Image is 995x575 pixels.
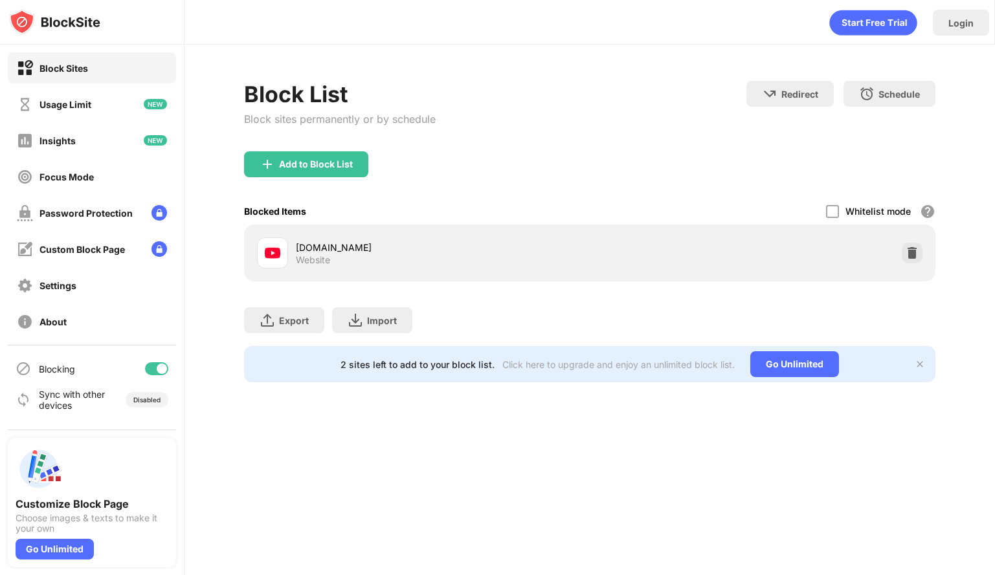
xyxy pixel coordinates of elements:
[244,206,306,217] div: Blocked Items
[17,133,33,149] img: insights-off.svg
[16,539,94,559] div: Go Unlimited
[16,513,168,534] div: Choose images & texts to make it your own
[845,206,911,217] div: Whitelist mode
[16,392,31,407] img: sync-icon.svg
[151,241,167,257] img: lock-menu.svg
[39,99,91,110] div: Usage Limit
[39,280,76,291] div: Settings
[244,113,436,125] div: Block sites permanently or by schedule
[39,316,67,327] div: About
[17,60,33,76] img: block-on.svg
[265,245,280,261] img: favicons
[39,208,133,219] div: Password Protection
[781,89,818,100] div: Redirect
[39,171,94,182] div: Focus Mode
[279,315,309,326] div: Export
[367,315,397,326] div: Import
[915,359,925,369] img: x-button.svg
[17,241,33,257] img: customize-block-page-off.svg
[9,9,100,35] img: logo-blocksite.svg
[16,497,168,510] div: Customize Block Page
[17,205,33,221] img: password-protection-off.svg
[17,169,33,185] img: focus-off.svg
[948,17,974,28] div: Login
[341,359,495,370] div: 2 sites left to add to your block list.
[39,63,88,74] div: Block Sites
[16,361,31,376] img: blocking-icon.svg
[39,363,75,374] div: Blocking
[144,99,167,109] img: new-icon.svg
[829,10,917,36] div: animation
[133,396,161,404] div: Disabled
[750,351,839,377] div: Go Unlimited
[144,135,167,146] img: new-icon.svg
[151,205,167,221] img: lock-menu.svg
[502,359,735,370] div: Click here to upgrade and enjoy an unlimited block list.
[39,135,76,146] div: Insights
[296,254,330,266] div: Website
[296,241,590,254] div: [DOMAIN_NAME]
[17,314,33,330] img: about-off.svg
[16,446,62,492] img: push-custom-page.svg
[17,277,33,294] img: settings-off.svg
[39,389,106,411] div: Sync with other devices
[17,96,33,113] img: time-usage-off.svg
[878,89,920,100] div: Schedule
[244,81,436,107] div: Block List
[279,159,353,169] div: Add to Block List
[39,244,125,255] div: Custom Block Page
